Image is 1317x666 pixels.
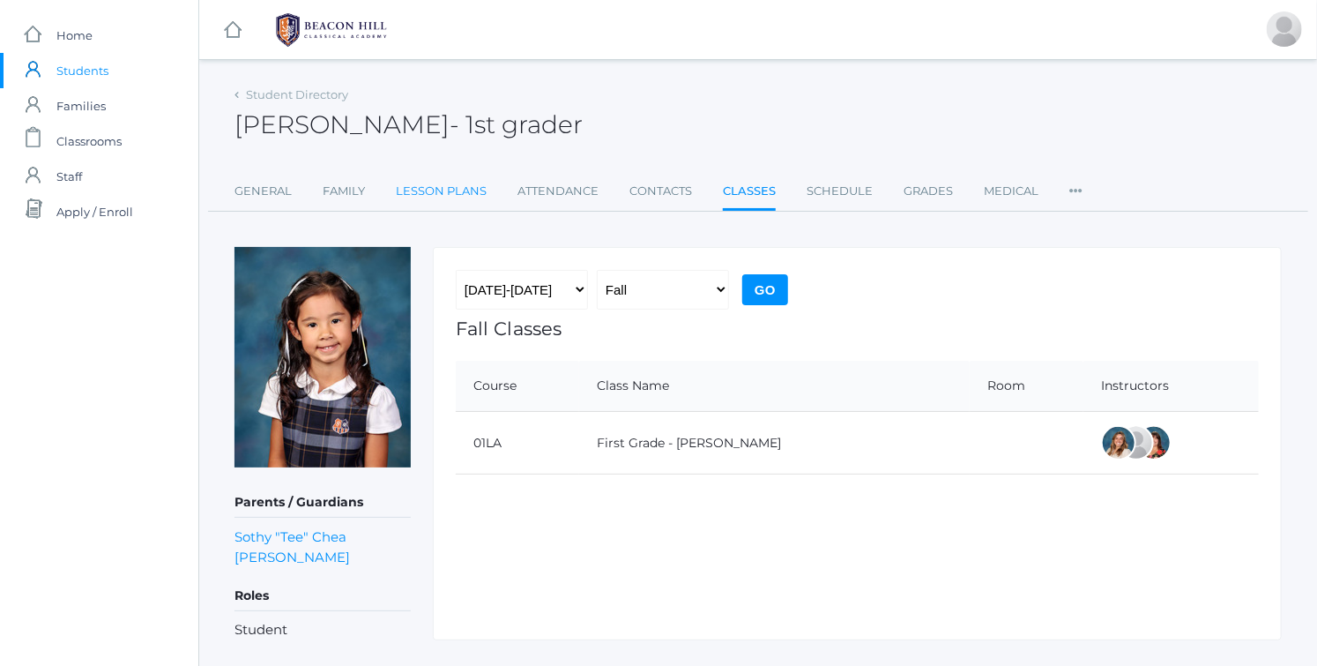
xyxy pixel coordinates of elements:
[742,274,788,305] input: Go
[234,247,411,468] img: Whitney Chea
[56,53,108,88] span: Students
[456,318,1259,339] h1: Fall Classes
[1101,425,1136,460] div: Liv Barber
[234,488,411,518] h5: Parents / Guardians
[396,174,487,209] a: Lesson Plans
[234,581,411,611] h5: Roles
[456,361,579,412] th: Course
[1119,425,1154,460] div: Jaimie Watson
[629,174,692,209] a: Contacts
[517,174,599,209] a: Attendance
[579,361,970,412] th: Class Name
[56,159,82,194] span: Staff
[56,123,122,159] span: Classrooms
[234,527,346,547] a: Sothy "Tee" Chea
[234,620,411,640] li: Student
[456,412,579,475] td: 01LA
[723,174,776,212] a: Classes
[450,109,583,139] span: - 1st grader
[904,174,953,209] a: Grades
[323,174,365,209] a: Family
[234,111,583,138] h2: [PERSON_NAME]
[1083,361,1259,412] th: Instructors
[234,547,350,567] a: [PERSON_NAME]
[1267,11,1302,47] div: Lisa Chea
[56,18,93,53] span: Home
[807,174,873,209] a: Schedule
[234,174,292,209] a: General
[597,435,781,451] a: First Grade - [PERSON_NAME]
[1136,425,1172,460] div: Heather Wallock
[984,174,1038,209] a: Medical
[56,194,133,229] span: Apply / Enroll
[56,88,106,123] span: Families
[970,361,1083,412] th: Room
[246,87,348,101] a: Student Directory
[265,8,398,52] img: 1_BHCALogos-05.png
